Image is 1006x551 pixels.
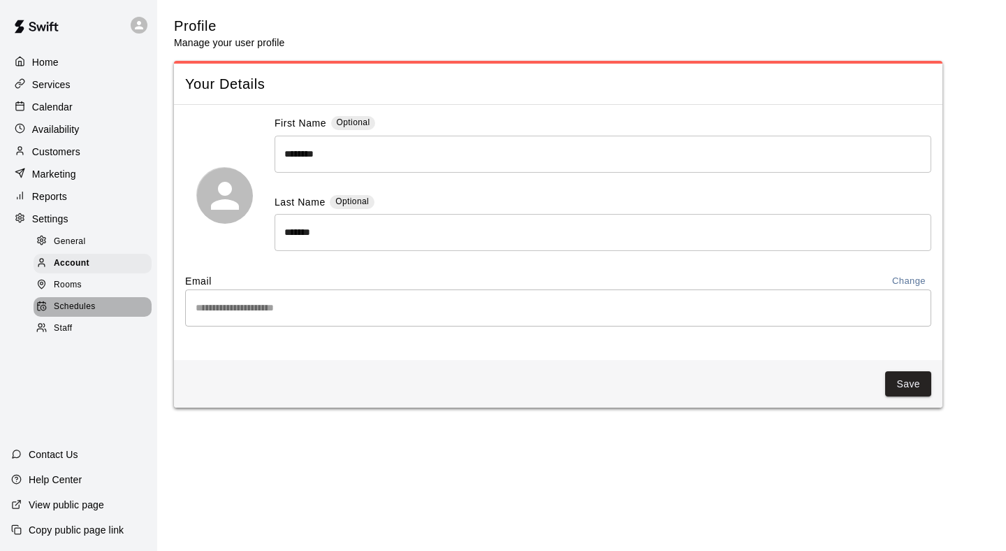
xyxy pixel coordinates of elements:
[54,322,72,336] span: Staff
[54,300,96,314] span: Schedules
[34,319,152,338] div: Staff
[275,195,326,211] label: Last Name
[54,278,82,292] span: Rooms
[11,186,146,207] a: Reports
[11,119,146,140] a: Availability
[185,75,931,94] span: Your Details
[185,274,212,288] label: Email
[32,78,71,92] p: Services
[34,232,152,252] div: General
[32,122,80,136] p: Availability
[11,141,146,162] a: Customers
[885,371,931,397] button: Save
[34,275,157,296] a: Rooms
[34,254,152,273] div: Account
[29,473,82,487] p: Help Center
[11,208,146,229] a: Settings
[34,297,152,317] div: Schedules
[34,296,157,318] a: Schedules
[34,252,157,274] a: Account
[11,96,146,117] a: Calendar
[11,52,146,73] a: Home
[32,100,73,114] p: Calendar
[34,275,152,295] div: Rooms
[29,498,104,512] p: View public page
[335,196,369,206] span: Optional
[54,235,86,249] span: General
[29,523,124,537] p: Copy public page link
[32,167,76,181] p: Marketing
[11,74,146,95] a: Services
[11,164,146,185] a: Marketing
[174,36,284,50] p: Manage your user profile
[32,189,67,203] p: Reports
[54,257,89,271] span: Account
[34,318,157,340] a: Staff
[275,116,326,132] label: First Name
[32,212,68,226] p: Settings
[32,55,59,69] p: Home
[174,17,284,36] h5: Profile
[337,117,370,127] span: Optional
[32,145,80,159] p: Customers
[887,273,931,289] button: Change
[29,448,78,461] p: Contact Us
[34,231,157,252] a: General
